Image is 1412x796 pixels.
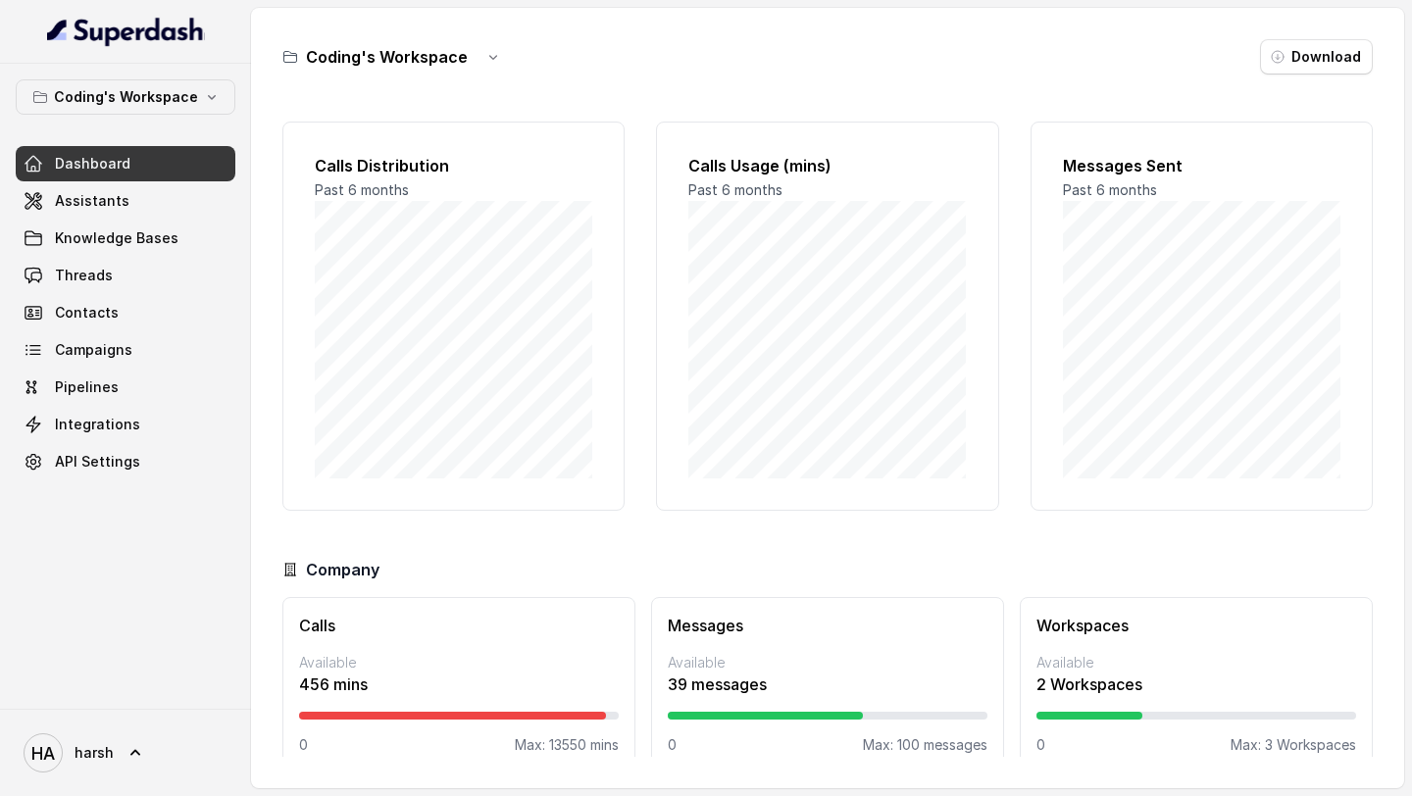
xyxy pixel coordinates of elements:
a: Campaigns [16,332,235,368]
p: Coding's Workspace [54,85,198,109]
span: Past 6 months [1063,181,1157,198]
p: 0 [668,735,677,755]
p: 2 Workspaces [1036,672,1356,696]
a: Contacts [16,295,235,330]
h3: Coding's Workspace [306,45,468,69]
span: Past 6 months [688,181,782,198]
p: 0 [1036,735,1045,755]
img: light.svg [47,16,205,47]
p: Max: 3 Workspaces [1231,735,1356,755]
h2: Messages Sent [1063,154,1340,177]
h2: Calls Distribution [315,154,592,177]
h2: Calls Usage (mins) [688,154,966,177]
a: Dashboard [16,146,235,181]
p: Available [668,653,987,672]
h3: Messages [668,614,987,637]
a: API Settings [16,444,235,479]
p: Available [299,653,619,672]
p: 0 [299,735,308,755]
p: Max: 100 messages [863,735,987,755]
h3: Company [306,558,379,581]
p: Available [1036,653,1356,672]
p: Max: 13550 mins [515,735,619,755]
a: Integrations [16,407,235,442]
span: Past 6 months [315,181,409,198]
a: Knowledge Bases [16,221,235,256]
p: 456 mins [299,672,619,696]
p: 39 messages [668,672,987,696]
a: Pipelines [16,370,235,405]
a: harsh [16,725,235,780]
h3: Workspaces [1036,614,1356,637]
button: Coding's Workspace [16,79,235,115]
a: Assistants [16,183,235,219]
h3: Calls [299,614,619,637]
button: Download [1260,39,1373,75]
a: Threads [16,258,235,293]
